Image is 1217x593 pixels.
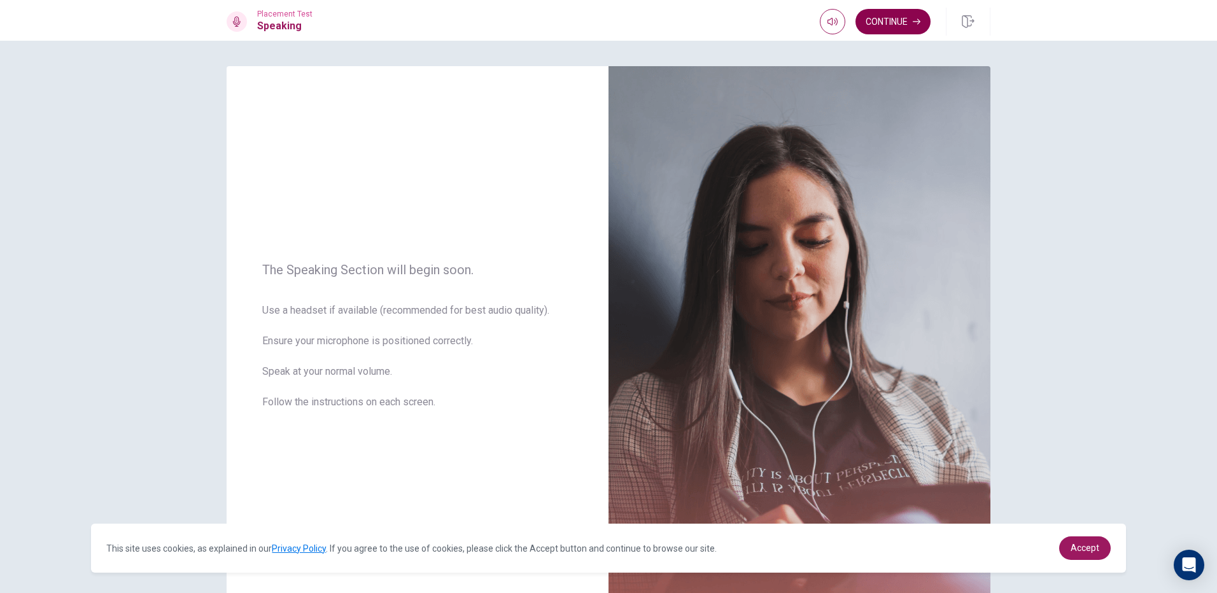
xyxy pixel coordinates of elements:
span: This site uses cookies, as explained in our . If you agree to the use of cookies, please click th... [106,543,717,554]
span: Placement Test [257,10,313,18]
span: The Speaking Section will begin soon. [262,262,573,277]
span: Accept [1071,543,1099,553]
button: Continue [855,9,931,34]
div: Open Intercom Messenger [1174,550,1204,580]
a: dismiss cookie message [1059,536,1111,560]
div: cookieconsent [91,524,1125,573]
a: Privacy Policy [272,543,326,554]
span: Use a headset if available (recommended for best audio quality). Ensure your microphone is positi... [262,303,573,425]
h1: Speaking [257,18,313,34]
